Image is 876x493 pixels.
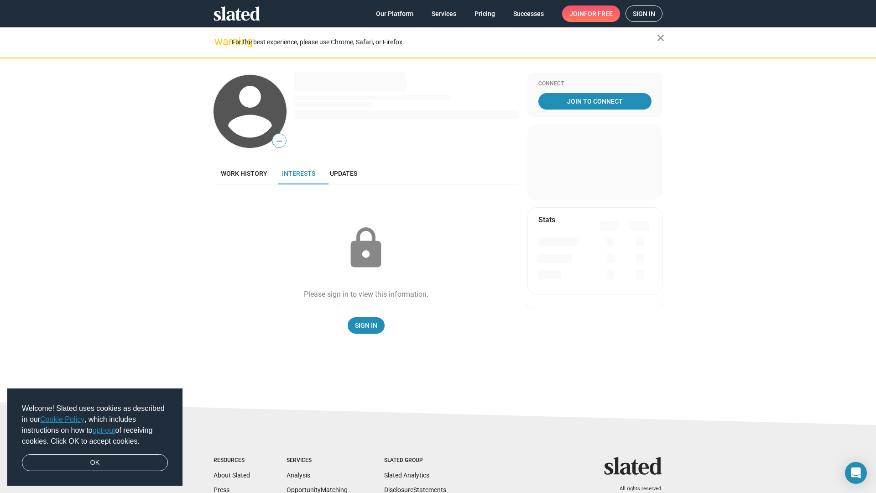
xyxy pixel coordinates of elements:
a: Slated Analytics [384,472,429,479]
a: About Slated [214,472,250,479]
a: Sign In [348,317,385,334]
a: Joinfor free [562,5,620,22]
a: opt-out [93,426,115,434]
mat-icon: close [655,32,666,43]
a: Work history [214,163,275,184]
span: Updates [330,170,357,177]
a: Updates [323,163,365,184]
a: dismiss cookie message [22,454,168,472]
mat-card-title: Stats [538,215,555,225]
div: cookieconsent [7,388,182,486]
mat-icon: warning [214,36,225,47]
span: — [272,135,286,147]
a: Our Platform [369,5,421,22]
a: Sign in [626,5,662,22]
span: for free [584,5,613,22]
div: Resources [214,457,250,464]
a: Interests [275,163,323,184]
a: Services [424,5,464,22]
span: Join To Connect [540,93,650,110]
div: Please sign in to view this information. [304,289,428,299]
div: Open Intercom Messenger [845,462,867,484]
span: Services [432,5,456,22]
a: Pricing [467,5,502,22]
mat-icon: lock [343,226,389,271]
div: Slated Group [384,457,446,464]
span: Interests [282,170,315,177]
a: Cookie Policy [40,415,84,423]
a: Join To Connect [538,93,652,110]
span: Join [569,5,613,22]
div: For the best experience, please use Chrome, Safari, or Firefox. [232,36,657,48]
span: Work history [221,170,267,177]
span: Welcome! Slated uses cookies as described in our , which includes instructions on how to of recei... [22,403,168,447]
span: Successes [513,5,544,22]
span: Our Platform [376,5,413,22]
a: Analysis [287,472,310,479]
span: Pricing [474,5,495,22]
span: Sign in [633,6,655,21]
div: Services [287,457,348,464]
div: Connect [538,80,652,88]
span: Sign In [355,317,377,334]
a: Successes [506,5,551,22]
